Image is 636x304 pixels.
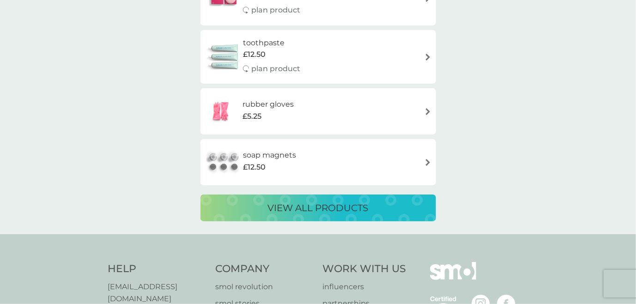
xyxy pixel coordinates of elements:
[323,262,406,276] h4: Work With Us
[243,49,266,61] span: £12.50
[424,54,431,61] img: arrow right
[200,195,436,221] button: view all products
[108,262,206,276] h4: Help
[215,281,314,293] a: smol revolution
[242,110,261,122] span: £5.25
[323,281,406,293] a: influencers
[430,262,476,293] img: smol
[242,98,294,110] h6: rubber gloves
[205,95,237,128] img: rubber gloves
[205,41,243,73] img: toothpaste
[424,108,431,115] img: arrow right
[243,37,300,49] h6: toothpaste
[251,4,300,16] p: plan product
[268,201,369,215] p: view all products
[243,161,266,173] span: £12.50
[243,149,296,161] h6: soap magnets
[215,262,314,276] h4: Company
[205,146,243,178] img: soap magnets
[251,63,300,75] p: plan product
[424,159,431,166] img: arrow right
